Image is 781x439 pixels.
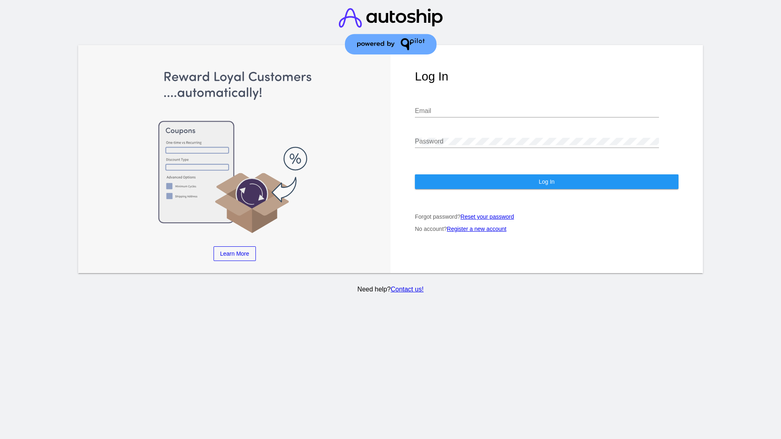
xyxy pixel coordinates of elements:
[415,70,678,83] h1: Log In
[220,250,249,257] span: Learn More
[415,226,678,232] p: No account?
[390,286,423,293] a: Contact us!
[460,213,514,220] a: Reset your password
[447,226,506,232] a: Register a new account
[415,107,659,115] input: Email
[415,213,678,220] p: Forgot password?
[415,174,678,189] button: Log In
[77,286,705,293] p: Need help?
[103,70,367,234] img: Apply Coupons Automatically to Scheduled Orders with QPilot
[214,246,256,261] a: Learn More
[539,178,554,185] span: Log In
